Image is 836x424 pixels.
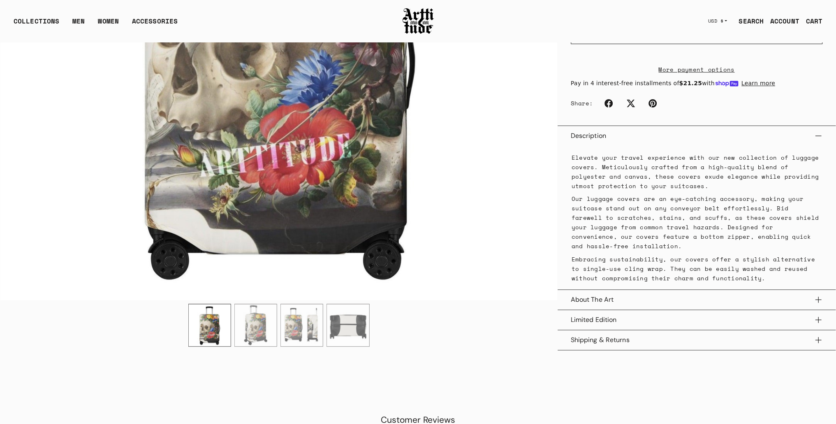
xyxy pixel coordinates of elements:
a: Open cart [799,13,822,29]
a: More payment options [571,65,822,74]
img: Vanitas Luggage Cover [189,304,231,346]
div: COLLECTIONS [14,16,59,33]
span: Elevate your travel experience with our new collection of luggage covers. Meticulously crafted fr... [572,153,819,190]
img: Vanitas Luggage Cover [281,304,323,346]
span: Our luggage covers are an eye-catching accessory, making your suitcase stand out on any conveyor ... [572,194,819,231]
a: Twitter [622,94,640,112]
a: MEN [72,16,85,33]
span: Embracing sustainability, our covers offer a stylish alternative to single-use cling wrap. They c... [572,255,815,282]
img: Vanitas Luggage Cover [235,304,277,346]
span: USD $ [708,18,724,24]
span: Designed for convenience, our covers feature a bottom zipper, enabling quick and hassle-free inst... [572,223,811,250]
div: 3 / 4 [280,304,323,347]
div: ACCESSORIES [132,16,178,33]
div: 4 / 4 [327,304,369,347]
a: Pinterest [644,94,662,112]
ul: Main navigation [7,16,184,33]
a: ACCOUNT [764,13,799,29]
button: Limited Edition [571,310,822,330]
a: SEARCH [732,13,764,29]
button: About The Art [571,290,822,310]
div: 1 / 4 [188,304,231,347]
button: Shipping & Returns [571,330,822,350]
div: 2 / 4 [234,304,277,347]
div: CART [806,16,822,26]
button: Description [571,126,822,146]
img: Arttitude [402,7,435,35]
a: WOMEN [98,16,119,33]
span: Share: [571,99,593,107]
a: Facebook [600,94,618,112]
img: Vanitas Luggage Cover [327,304,369,346]
button: USD $ [703,12,732,30]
